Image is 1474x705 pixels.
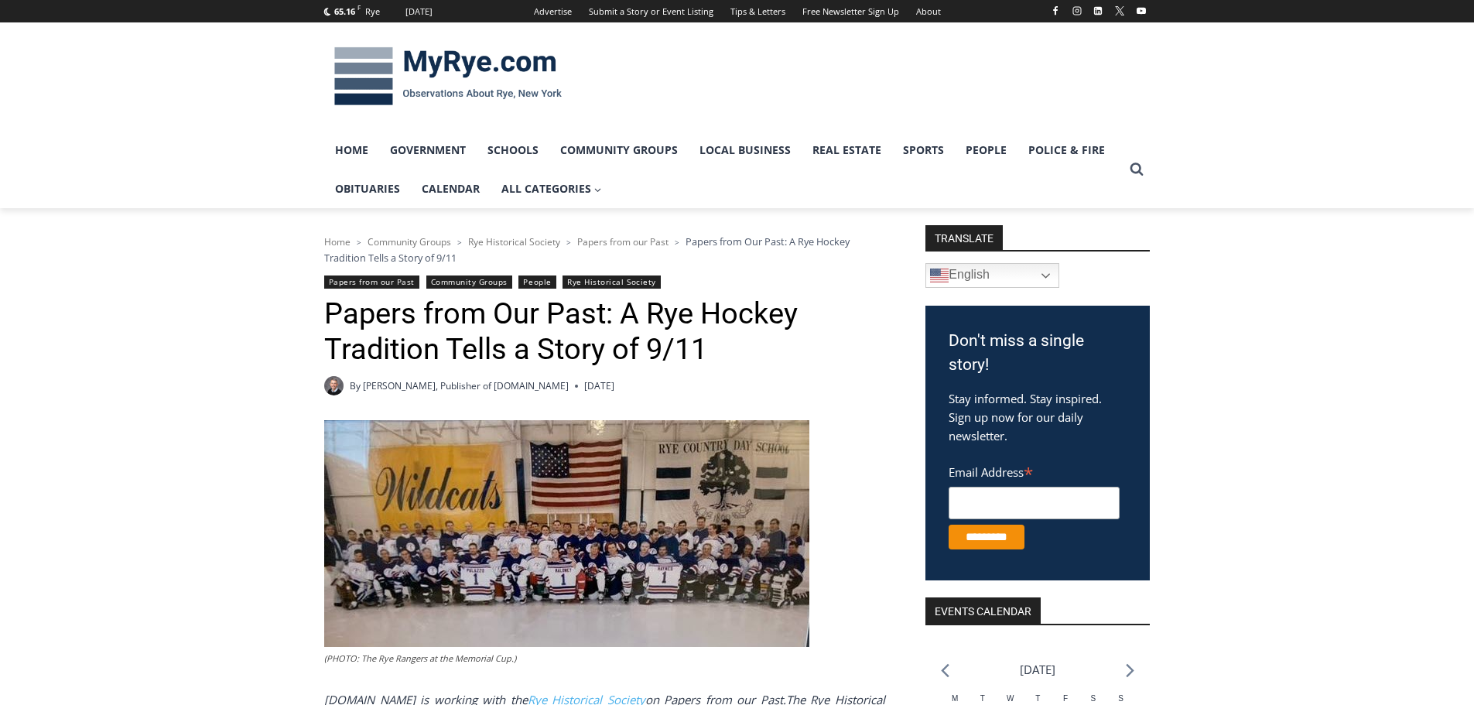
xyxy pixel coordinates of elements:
[363,379,569,392] a: [PERSON_NAME], Publisher of [DOMAIN_NAME]
[324,36,572,117] img: MyRye.com
[457,237,462,248] span: >
[1089,2,1107,20] a: Linkedin
[549,131,689,169] a: Community Groups
[1126,663,1134,678] a: Next month
[379,131,477,169] a: Government
[468,235,560,248] a: Rye Historical Society
[324,131,1123,209] nav: Primary Navigation
[518,275,556,289] a: People
[1063,694,1068,703] span: F
[1046,2,1065,20] a: Facebook
[892,131,955,169] a: Sports
[563,275,661,289] a: Rye Historical Society
[501,180,602,197] span: All Categories
[324,652,809,666] figcaption: (PHOTO: The Rye Rangers at the Memorial Cup.)
[324,234,885,265] nav: Breadcrumbs
[1110,2,1129,20] a: X
[925,225,1003,250] strong: TRANSLATE
[1007,694,1014,703] span: W
[952,694,958,703] span: M
[491,169,613,208] a: All Categories
[925,263,1059,288] a: English
[925,597,1041,624] h2: Events Calendar
[357,3,361,12] span: F
[477,131,549,169] a: Schools
[802,131,892,169] a: Real Estate
[324,234,850,264] span: Papers from Our Past: A Rye Hockey Tradition Tells a Story of 9/11
[334,5,355,17] span: 65.16
[949,457,1120,484] label: Email Address
[365,5,380,19] div: Rye
[1068,2,1086,20] a: Instagram
[1020,659,1055,680] li: [DATE]
[324,376,344,395] a: Author image
[949,389,1127,445] p: Stay informed. Stay inspired. Sign up now for our daily newsletter.
[955,131,1017,169] a: People
[368,235,451,248] a: Community Groups
[324,420,809,647] img: (PHOTO: The Rye Rangers at the Memorial Cup.)
[1132,2,1151,20] a: YouTube
[324,169,411,208] a: Obituaries
[980,694,985,703] span: T
[350,378,361,393] span: By
[324,296,885,367] h1: Papers from Our Past: A Rye Hockey Tradition Tells a Story of 9/11
[426,275,512,289] a: Community Groups
[949,329,1127,378] h3: Don't miss a single story!
[1090,694,1096,703] span: S
[566,237,571,248] span: >
[941,663,949,678] a: Previous month
[1017,131,1116,169] a: Police & Fire
[675,237,679,248] span: >
[1035,694,1040,703] span: T
[1118,694,1123,703] span: S
[324,235,351,248] a: Home
[405,5,433,19] div: [DATE]
[577,235,669,248] a: Papers from our Past
[1123,156,1151,183] button: View Search Form
[584,378,614,393] time: [DATE]
[930,266,949,285] img: en
[411,169,491,208] a: Calendar
[689,131,802,169] a: Local Business
[324,131,379,169] a: Home
[324,275,420,289] a: Papers from our Past
[357,237,361,248] span: >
